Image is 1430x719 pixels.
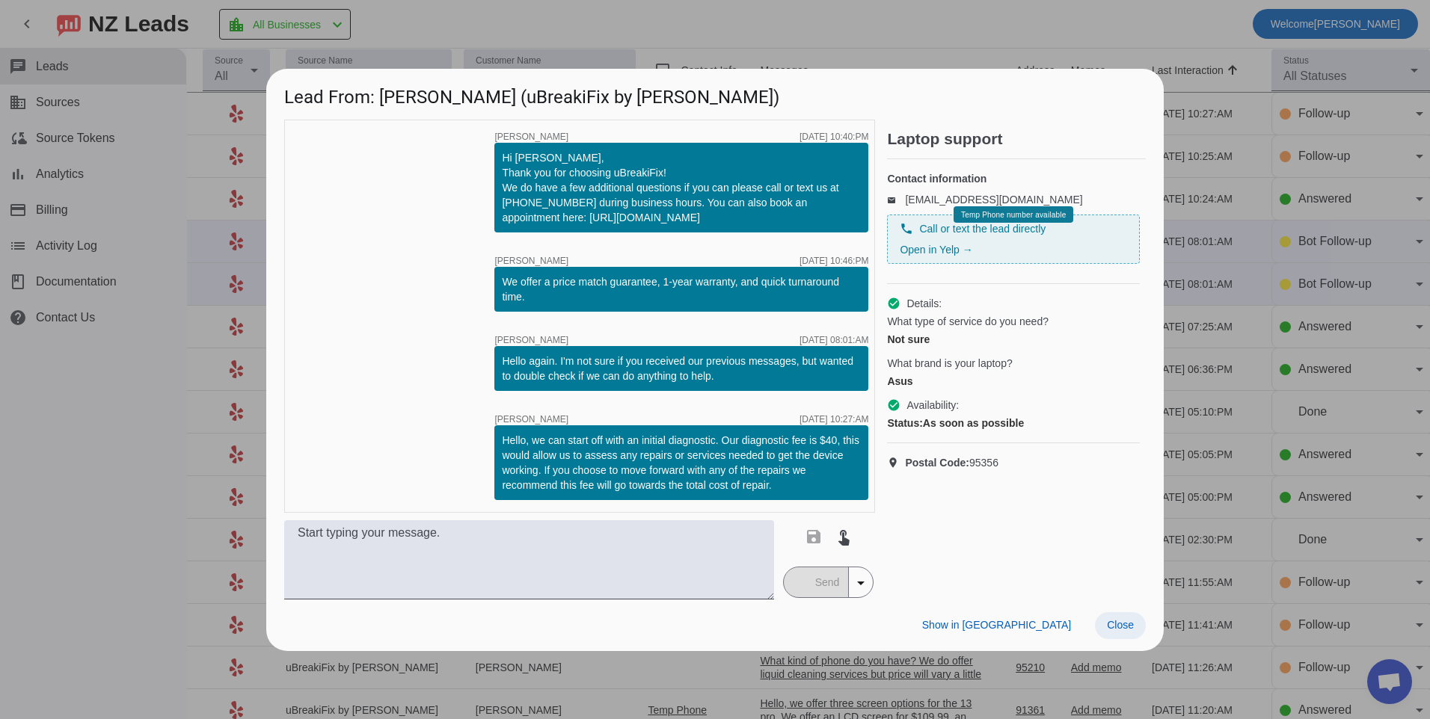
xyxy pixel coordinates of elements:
div: Asus [887,374,1140,389]
span: Close [1107,619,1134,631]
span: [PERSON_NAME] [494,415,568,424]
span: [PERSON_NAME] [494,256,568,265]
mat-icon: email [887,196,905,203]
mat-icon: location_on [887,457,905,469]
a: Open in Yelp → [900,244,972,256]
mat-icon: arrow_drop_down [852,574,870,592]
h2: Laptop support [887,132,1146,146]
a: [EMAIL_ADDRESS][DOMAIN_NAME] [905,194,1082,206]
span: [PERSON_NAME] [494,132,568,141]
strong: Status: [887,417,922,429]
div: Not sure [887,332,1140,347]
span: What brand is your laptop? [887,356,1012,371]
div: [DATE] 10:27:AM [800,415,868,424]
strong: Postal Code: [905,457,969,469]
div: Hello, we can start off with an initial diagnostic. Our diagnostic fee is $40, this would allow u... [502,433,861,493]
span: What type of service do you need? [887,314,1049,329]
div: Hi [PERSON_NAME], Thank you for choosing uBreakiFix! We do have a few additional questions if you... [502,150,861,225]
span: Show in [GEOGRAPHIC_DATA] [922,619,1071,631]
mat-icon: check_circle [887,297,900,310]
h4: Contact information [887,171,1140,186]
div: As soon as possible [887,416,1140,431]
span: Availability: [906,398,959,413]
span: Call or text the lead directly [919,221,1046,236]
button: Close [1095,612,1146,639]
button: Show in [GEOGRAPHIC_DATA] [910,612,1083,639]
mat-icon: touch_app [835,528,853,546]
div: Hello again. I'm not sure if you received our previous messages, but wanted to double check if we... [502,354,861,383]
div: [DATE] 10:46:PM [800,256,868,265]
mat-icon: phone [900,222,913,235]
span: Details: [906,296,942,311]
span: [PERSON_NAME] [494,336,568,345]
div: [DATE] 08:01:AM [800,336,868,345]
div: [DATE] 10:40:PM [800,132,868,141]
span: Temp Phone number available [961,211,1066,219]
span: 95356 [905,455,998,470]
h1: Lead From: [PERSON_NAME] (uBreakiFix by [PERSON_NAME]) [266,69,1164,119]
div: We offer a price match guarantee, 1-year warranty, and quick turnaround time.​ [502,274,861,304]
mat-icon: check_circle [887,398,900,412]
